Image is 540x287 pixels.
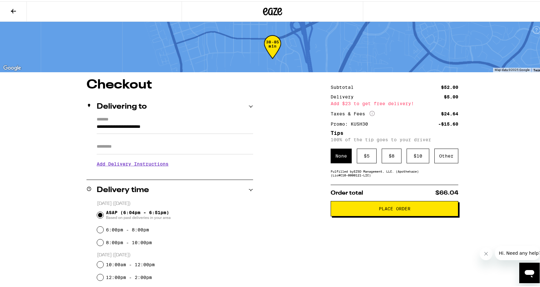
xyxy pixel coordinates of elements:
span: $66.04 [435,189,458,195]
div: Add $23 to get free delivery! [331,100,458,105]
label: 8:00pm - 10:00pm [106,239,152,244]
iframe: Button to launch messaging window [519,261,540,282]
a: Open this area in Google Maps (opens a new window) [2,63,23,71]
p: We'll contact you at [PHONE_NUMBER] when we arrive [97,170,253,175]
p: [DATE] ([DATE]) [97,251,253,257]
span: Order total [331,189,363,195]
span: ASAP (6:04pm - 6:51pm) [106,209,171,219]
div: Subtotal [331,84,358,88]
div: 38-85 min [264,39,281,63]
div: Delivery [331,93,358,98]
button: Place Order [331,200,458,215]
div: $ 8 [382,147,401,162]
h2: Delivery time [97,185,149,193]
span: Hi. Need any help? [4,4,46,10]
div: $ 5 [357,147,377,162]
h2: Delivering to [97,102,147,109]
div: -$15.60 [438,120,458,125]
h1: Checkout [86,77,253,90]
div: Fulfilled by EZSD Management, LLC. (Apothekare) (Lic# C10-0000121-LIC ) [331,168,458,176]
div: Other [434,147,458,162]
label: 12:00pm - 2:00pm [106,274,152,279]
label: 10:00am - 12:00pm [106,261,155,266]
label: 6:00pm - 8:00pm [106,226,149,231]
iframe: Message from company [495,245,540,259]
div: Promo: KUSH30 [331,120,372,125]
div: $52.00 [441,84,458,88]
img: Google [2,63,23,71]
span: Map data ©2025 Google [495,67,529,70]
span: Place Order [379,205,410,210]
div: None [331,147,352,162]
div: $ 10 [407,147,429,162]
h5: Tips [331,129,458,135]
div: $5.00 [444,93,458,98]
p: 100% of the tip goes to your driver [331,136,458,141]
iframe: Close message [480,246,492,259]
span: Based on past deliveries in your area [106,214,171,219]
div: Taxes & Fees [331,110,375,115]
h3: Add Delivery Instructions [97,155,253,170]
p: [DATE] ([DATE]) [97,199,253,206]
div: $24.64 [441,110,458,115]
